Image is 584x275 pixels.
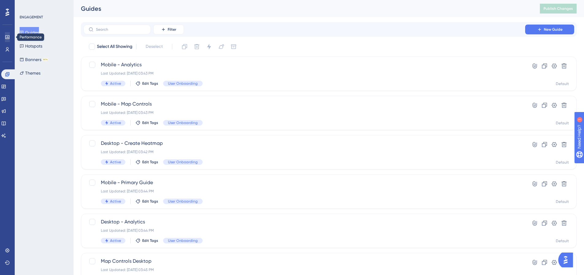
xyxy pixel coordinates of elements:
span: Mobile - Map Controls [101,100,508,108]
span: Edit Tags [142,81,158,86]
div: Default [556,199,569,204]
button: Filter [153,25,184,34]
span: Active [110,81,121,86]
span: User Onboarding [168,81,198,86]
div: ENGAGEMENT [20,15,43,20]
button: Hotspots [20,41,42,52]
div: Guides [81,4,525,13]
span: Need Help? [14,2,38,9]
span: Publish Changes [544,6,573,11]
span: New Guide [544,27,563,32]
span: Select All Showing [97,43,132,50]
button: Deselect [140,41,168,52]
div: Last Updated: [DATE] 03:43 PM [101,71,508,76]
span: User Onboarding [168,160,198,165]
button: BannersBETA [20,54,48,65]
button: Publish Changes [540,4,577,14]
span: Mobile - Primary Guide [101,179,508,186]
button: Themes [20,68,40,79]
span: Map Controls Desktop [101,258,508,265]
input: Search [96,27,146,32]
span: Deselect [146,43,163,50]
span: Active [110,160,121,165]
span: Edit Tags [142,160,158,165]
button: Guides [20,27,39,38]
div: Last Updated: [DATE] 03:44 PM [101,228,508,233]
iframe: UserGuiding AI Assistant Launcher [558,251,577,269]
span: Edit Tags [142,120,158,125]
span: User Onboarding [168,199,198,204]
span: Edit Tags [142,238,158,243]
span: Mobile - Analytics [101,61,508,68]
button: Edit Tags [136,160,158,165]
div: Last Updated: [DATE] 03:45 PM [101,267,508,272]
div: Last Updated: [DATE] 03:42 PM [101,149,508,154]
span: Active [110,199,121,204]
span: Active [110,120,121,125]
div: Last Updated: [DATE] 03:43 PM [101,110,508,115]
div: Default [556,160,569,165]
span: User Onboarding [168,120,198,125]
button: Edit Tags [136,238,158,243]
button: New Guide [525,25,574,34]
div: Default [556,238,569,243]
div: BETA [43,58,48,61]
button: Edit Tags [136,199,158,204]
span: Edit Tags [142,199,158,204]
div: Default [556,121,569,126]
span: Filter [168,27,176,32]
div: Last Updated: [DATE] 03:44 PM [101,189,508,194]
div: 1 [43,3,44,8]
div: Default [556,81,569,86]
span: User Onboarding [168,238,198,243]
button: Edit Tags [136,81,158,86]
button: Edit Tags [136,120,158,125]
span: Desktop - Analytics [101,218,508,226]
span: Active [110,238,121,243]
span: Desktop - Create Heatmap [101,140,508,147]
